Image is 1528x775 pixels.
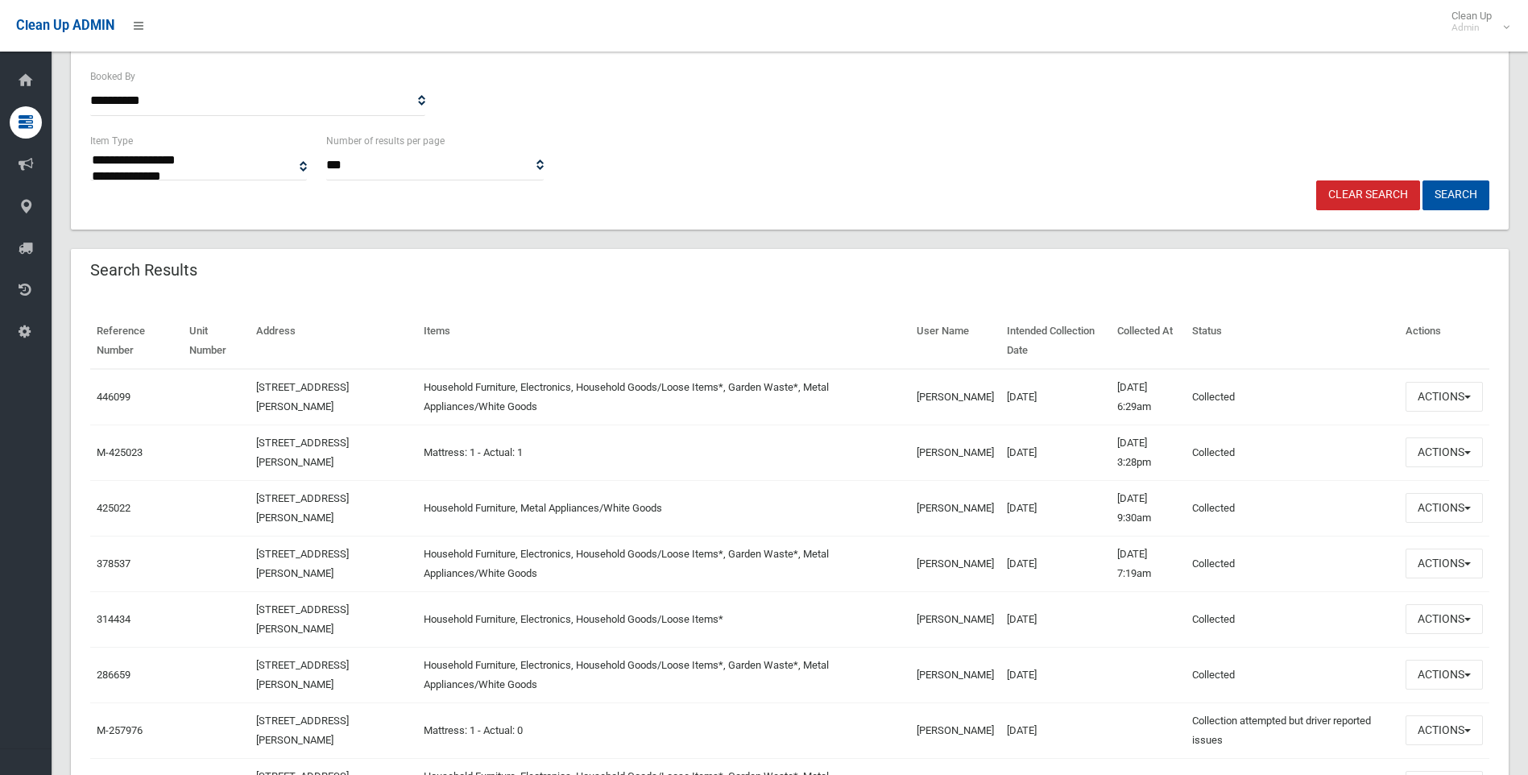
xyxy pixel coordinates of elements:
th: Actions [1399,313,1489,369]
th: Address [250,313,417,369]
td: Collection attempted but driver reported issues [1186,702,1399,758]
td: [PERSON_NAME] [910,702,1000,758]
a: [STREET_ADDRESS][PERSON_NAME] [256,548,349,579]
td: [PERSON_NAME] [910,591,1000,647]
td: Collected [1186,591,1399,647]
td: [PERSON_NAME] [910,425,1000,480]
a: 286659 [97,669,130,681]
span: Clean Up [1443,10,1508,34]
td: Household Furniture, Electronics, Household Goods/Loose Items*, Garden Waste*, Metal Appliances/W... [417,369,909,425]
button: Actions [1406,493,1483,523]
button: Actions [1406,660,1483,690]
button: Actions [1406,549,1483,578]
td: [DATE] [1000,591,1112,647]
td: [DATE] [1000,647,1112,702]
td: [PERSON_NAME] [910,536,1000,591]
td: [DATE] 7:19am [1111,536,1185,591]
button: Actions [1406,382,1483,412]
label: Item Type [90,132,133,150]
td: Collected [1186,369,1399,425]
td: [DATE] [1000,425,1112,480]
a: Clear Search [1316,180,1420,210]
th: User Name [910,313,1000,369]
td: [DATE] [1000,702,1112,758]
button: Search [1422,180,1489,210]
td: Collected [1186,647,1399,702]
th: Collected At [1111,313,1185,369]
td: [PERSON_NAME] [910,480,1000,536]
td: [DATE] 9:30am [1111,480,1185,536]
header: Search Results [71,255,217,286]
a: [STREET_ADDRESS][PERSON_NAME] [256,659,349,690]
td: Collected [1186,425,1399,480]
td: Mattress: 1 - Actual: 0 [417,702,909,758]
button: Actions [1406,437,1483,467]
a: M-425023 [97,446,143,458]
a: 378537 [97,557,130,570]
td: [DATE] 3:28pm [1111,425,1185,480]
td: [DATE] [1000,369,1112,425]
td: [DATE] [1000,536,1112,591]
td: Collected [1186,536,1399,591]
a: [STREET_ADDRESS][PERSON_NAME] [256,603,349,635]
a: 446099 [97,391,130,403]
span: Clean Up ADMIN [16,18,114,33]
td: [DATE] [1000,480,1112,536]
a: [STREET_ADDRESS][PERSON_NAME] [256,437,349,468]
td: [PERSON_NAME] [910,647,1000,702]
small: Admin [1451,22,1492,34]
td: Household Furniture, Electronics, Household Goods/Loose Items*, Garden Waste*, Metal Appliances/W... [417,647,909,702]
a: [STREET_ADDRESS][PERSON_NAME] [256,492,349,524]
label: Number of results per page [326,132,445,150]
td: Mattress: 1 - Actual: 1 [417,425,909,480]
td: Household Furniture, Electronics, Household Goods/Loose Items*, Garden Waste*, Metal Appliances/W... [417,536,909,591]
td: [PERSON_NAME] [910,369,1000,425]
td: Household Furniture, Metal Appliances/White Goods [417,480,909,536]
a: 425022 [97,502,130,514]
th: Unit Number [183,313,250,369]
th: Intended Collection Date [1000,313,1112,369]
button: Actions [1406,715,1483,745]
td: Household Furniture, Electronics, Household Goods/Loose Items* [417,591,909,647]
a: 314434 [97,613,130,625]
td: Collected [1186,480,1399,536]
a: M-257976 [97,724,143,736]
a: [STREET_ADDRESS][PERSON_NAME] [256,715,349,746]
button: Actions [1406,604,1483,634]
th: Reference Number [90,313,183,369]
th: Items [417,313,909,369]
label: Booked By [90,68,135,85]
a: [STREET_ADDRESS][PERSON_NAME] [256,381,349,412]
td: [DATE] 6:29am [1111,369,1185,425]
th: Status [1186,313,1399,369]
